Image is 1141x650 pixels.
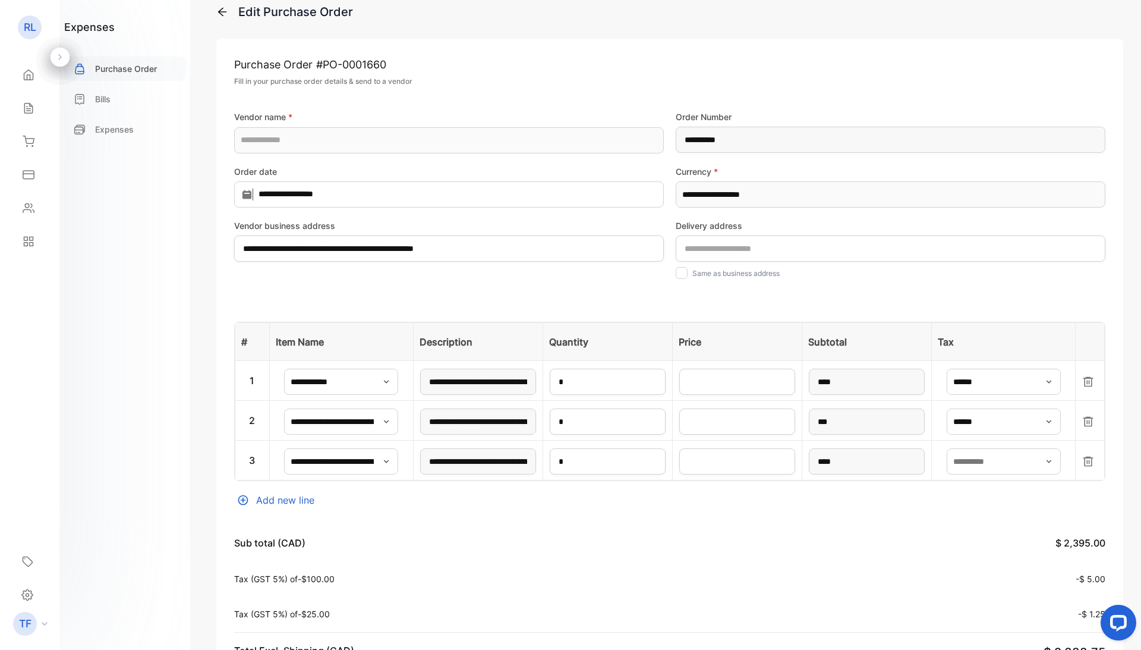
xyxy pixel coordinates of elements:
[235,441,270,481] td: 3
[64,19,115,35] h1: expenses
[1076,574,1105,584] span: -$ 5.00
[64,117,185,142] a: Expenses
[64,56,185,81] a: Purchase Order
[316,56,386,73] span: # PO-0001660
[1055,537,1105,549] span: $ 2,395.00
[269,323,414,361] th: Item Name
[931,323,1076,361] th: Tax
[234,111,664,123] label: Vendor name
[24,20,36,35] p: RL
[234,56,1105,73] p: Purchase Order
[234,609,298,619] span: Tax (GST 5%) of
[298,609,330,619] span: -$25.00
[234,165,664,178] label: Order date
[238,3,353,21] div: Edit Purchase Order
[692,269,780,278] label: Same as business address
[95,93,111,105] p: Bills
[1078,609,1105,619] span: -$ 1.25
[235,361,270,401] td: 1
[235,323,270,361] th: #
[676,111,1105,123] label: Order Number
[298,574,335,584] span: -$100.00
[672,323,802,361] th: Price
[234,493,1105,507] div: Add new line
[802,323,931,361] th: Subtotal
[19,616,31,632] p: TF
[234,574,298,584] span: Tax (GST 5%) of
[676,219,1105,232] label: Delivery address
[234,219,664,232] label: Vendor business address
[543,323,673,361] th: Quantity
[676,165,1105,178] label: Currency
[1091,600,1141,650] iframe: LiveChat chat widget
[235,401,270,441] td: 2
[64,87,185,111] a: Bills
[95,123,134,136] p: Expenses
[95,62,157,75] p: Purchase Order
[234,536,305,550] p: Sub total (CAD)
[234,76,1105,87] p: Fill in your purchase order details & send to a vendor
[414,323,543,361] th: Description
